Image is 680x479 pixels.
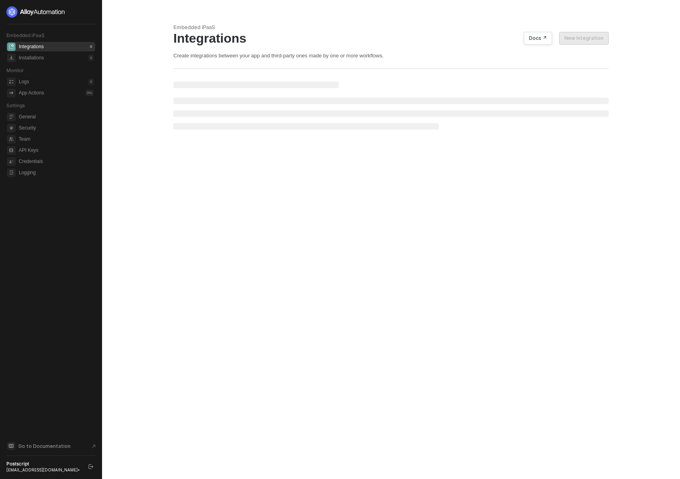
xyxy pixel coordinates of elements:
span: Security [19,123,94,133]
div: [EMAIL_ADDRESS][DOMAIN_NAME] • [6,467,81,473]
a: Knowledge Base [6,441,96,451]
span: credentials [7,157,16,166]
div: Create integrations between your app and third-party ones made by one or more workflows. [173,52,609,59]
span: Embedded iPaaS [6,32,45,38]
div: 0 [88,43,94,50]
span: icon-app-actions [7,89,16,97]
span: document-arrow [90,442,98,450]
span: general [7,113,16,121]
div: Integrations [173,31,609,46]
img: logo [6,6,65,18]
span: API Keys [19,145,94,155]
div: Integrations [19,43,44,50]
span: installations [7,54,16,62]
div: 0 [88,55,94,61]
span: Team [19,134,94,144]
span: security [7,124,16,132]
div: Embedded iPaaS [173,24,609,31]
div: Postscript [6,461,81,467]
span: Logging [19,168,94,177]
div: 0 % [85,90,94,96]
span: team [7,135,16,143]
span: Settings [6,102,25,108]
div: App Actions [19,90,44,96]
div: Installations [19,55,44,61]
span: logout [88,464,93,469]
button: Docs ↗ [524,32,552,45]
div: Docs ↗ [529,35,547,41]
span: integrations [7,43,16,51]
span: api-key [7,146,16,155]
span: Go to Documentation [18,443,71,450]
span: documentation [7,442,15,450]
div: 0 [88,79,94,85]
span: logging [7,169,16,177]
button: New Integration [559,32,609,45]
span: Credentials [19,157,94,166]
a: logo [6,6,95,18]
span: Monitor [6,67,24,73]
div: Logs [19,79,29,85]
span: General [19,112,94,122]
span: icon-logs [7,78,16,86]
